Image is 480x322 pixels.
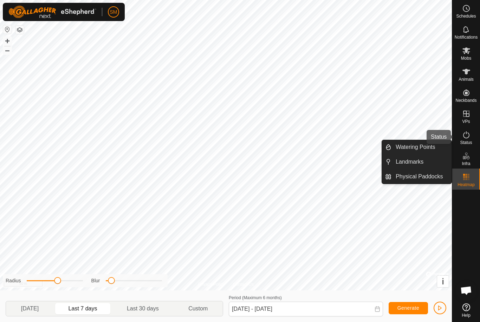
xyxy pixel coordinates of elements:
[455,98,476,103] span: Neckbands
[3,46,12,54] button: –
[391,155,452,169] a: Landmarks
[462,119,470,124] span: VPs
[8,6,96,18] img: Gallagher Logo
[382,140,452,154] li: Watering Points
[198,281,225,288] a: Privacy Policy
[69,304,97,313] span: Last 7 days
[229,295,282,300] label: Period (Maximum 6 months)
[462,162,470,166] span: Infra
[396,158,423,166] span: Landmarks
[6,277,21,284] label: Radius
[396,143,435,151] span: Watering Points
[188,304,208,313] span: Custom
[3,25,12,34] button: Reset Map
[382,170,452,184] li: Physical Paddocks
[391,140,452,154] a: Watering Points
[3,37,12,45] button: +
[391,170,452,184] a: Physical Paddocks
[21,304,39,313] span: [DATE]
[458,183,475,187] span: Heatmap
[459,77,474,81] span: Animals
[460,140,472,145] span: Status
[455,35,478,39] span: Notifications
[110,8,117,16] span: SM
[233,281,254,288] a: Contact Us
[461,56,471,60] span: Mobs
[456,280,477,301] div: Open chat
[91,277,100,284] label: Blur
[396,172,443,181] span: Physical Paddocks
[127,304,159,313] span: Last 30 days
[437,276,449,287] button: i
[442,277,444,286] span: i
[382,155,452,169] li: Landmarks
[15,26,24,34] button: Map Layers
[452,301,480,320] a: Help
[462,313,471,317] span: Help
[389,302,428,314] button: Generate
[456,14,476,18] span: Schedules
[397,305,419,311] span: Generate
